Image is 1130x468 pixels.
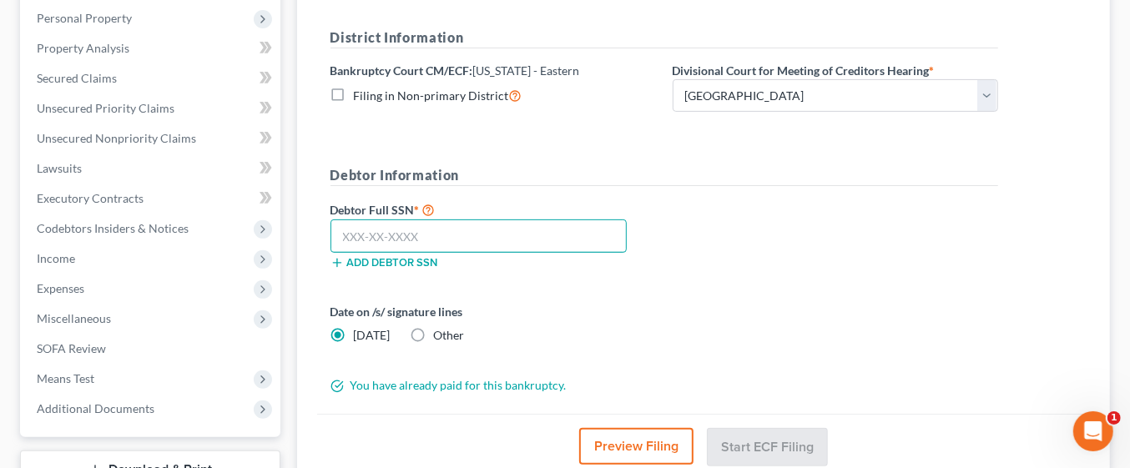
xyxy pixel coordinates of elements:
[37,11,132,25] span: Personal Property
[37,131,196,145] span: Unsecured Nonpriority Claims
[23,93,280,123] a: Unsecured Priority Claims
[330,256,438,269] button: Add debtor SSN
[23,123,280,153] a: Unsecured Nonpriority Claims
[322,377,1006,394] div: You have already paid for this bankruptcy.
[37,401,154,415] span: Additional Documents
[330,219,628,253] input: XXX-XX-XXXX
[37,281,84,295] span: Expenses
[37,221,189,235] span: Codebtors Insiders & Notices
[673,62,935,79] label: Divisional Court for Meeting of Creditors Hearing
[37,41,129,55] span: Property Analysis
[37,311,111,325] span: Miscellaneous
[1107,411,1121,425] span: 1
[354,88,509,103] span: Filing in Non-primary District
[23,334,280,364] a: SOFA Review
[330,165,998,186] h5: Debtor Information
[37,101,174,115] span: Unsecured Priority Claims
[37,71,117,85] span: Secured Claims
[23,33,280,63] a: Property Analysis
[37,161,82,175] span: Lawsuits
[434,328,465,342] span: Other
[1073,411,1113,451] iframe: Intercom live chat
[330,303,656,320] label: Date on /s/ signature lines
[322,199,664,219] label: Debtor Full SSN
[37,251,75,265] span: Income
[23,63,280,93] a: Secured Claims
[330,28,998,48] h5: District Information
[579,428,694,465] button: Preview Filing
[37,341,106,355] span: SOFA Review
[23,153,280,184] a: Lawsuits
[37,371,94,385] span: Means Test
[23,184,280,214] a: Executory Contracts
[473,63,580,78] span: [US_STATE] - Eastern
[37,191,144,205] span: Executory Contracts
[330,62,580,79] label: Bankruptcy Court CM/ECF:
[707,428,828,466] button: Start ECF Filing
[354,328,391,342] span: [DATE]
